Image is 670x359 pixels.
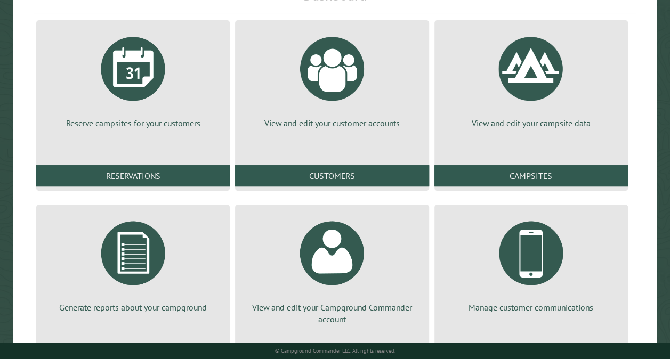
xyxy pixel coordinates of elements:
a: View and edit your campsite data [447,29,615,129]
a: Reservations [36,165,230,186]
p: Generate reports about your campground [49,301,217,313]
p: View and edit your Campground Commander account [248,301,416,325]
a: Manage customer communications [447,213,615,313]
small: © Campground Commander LLC. All rights reserved. [275,347,395,354]
p: View and edit your customer accounts [248,117,416,129]
a: Campsites [434,165,628,186]
a: View and edit your Campground Commander account [248,213,416,325]
a: Generate reports about your campground [49,213,217,313]
a: Customers [235,165,429,186]
a: Reserve campsites for your customers [49,29,217,129]
p: View and edit your campsite data [447,117,615,129]
p: Manage customer communications [447,301,615,313]
p: Reserve campsites for your customers [49,117,217,129]
a: View and edit your customer accounts [248,29,416,129]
